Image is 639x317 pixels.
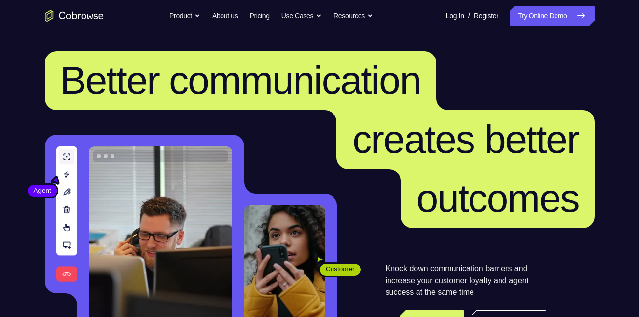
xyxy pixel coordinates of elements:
[250,6,269,26] a: Pricing
[333,6,373,26] button: Resources
[510,6,594,26] a: Try Online Demo
[60,58,421,102] span: Better communication
[468,10,470,22] span: /
[45,10,104,22] a: Go to the home page
[169,6,200,26] button: Product
[281,6,322,26] button: Use Cases
[446,6,464,26] a: Log In
[417,176,579,220] span: outcomes
[212,6,238,26] a: About us
[386,263,546,298] p: Knock down communication barriers and increase your customer loyalty and agent success at the sam...
[474,6,498,26] a: Register
[352,117,579,161] span: creates better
